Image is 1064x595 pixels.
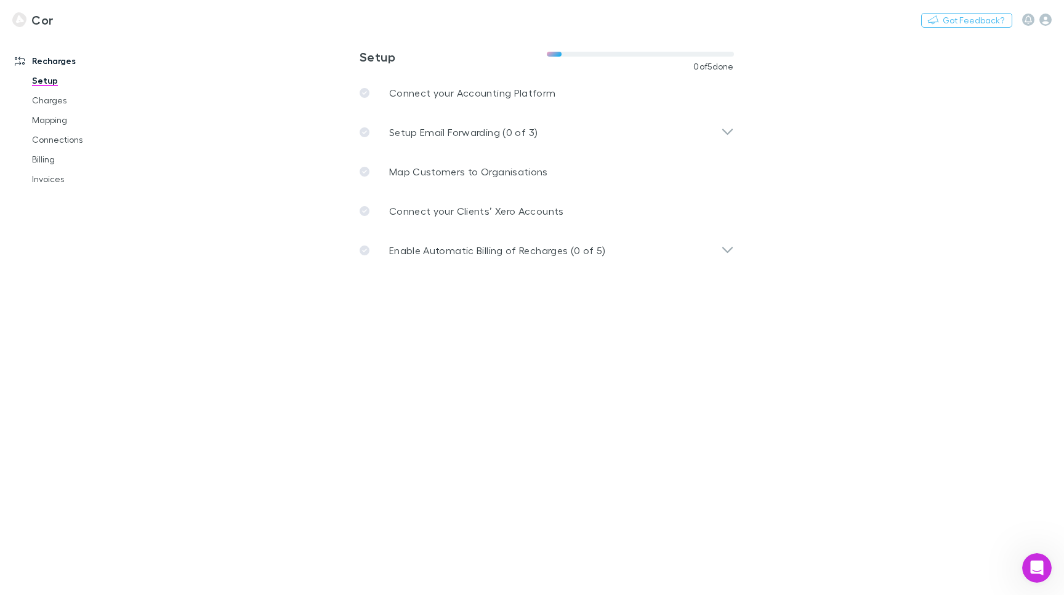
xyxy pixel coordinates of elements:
p: Connect your Clients’ Xero Accounts [389,204,564,218]
a: Connect your Clients’ Xero Accounts [350,191,744,231]
span: 0 of 5 done [693,62,734,71]
p: Enable Automatic Billing of Recharges (0 of 5) [389,243,606,258]
h3: Cor [31,12,53,27]
img: Cor's Logo [12,12,26,27]
a: Recharges [2,51,155,71]
a: Billing [20,150,155,169]
p: Setup Email Forwarding (0 of 3) [389,125,538,140]
a: Connect your Accounting Platform [350,73,744,113]
p: Map Customers to Organisations [389,164,548,179]
div: Setup Email Forwarding (0 of 3) [350,113,744,152]
a: Setup [20,71,155,90]
h3: Setup [360,49,547,64]
a: Charges [20,90,155,110]
a: Cor [5,5,61,34]
a: Connections [20,130,155,150]
iframe: Intercom live chat [1022,553,1052,583]
a: Mapping [20,110,155,130]
button: Got Feedback? [921,13,1012,28]
p: Connect your Accounting Platform [389,86,556,100]
a: Invoices [20,169,155,189]
a: Map Customers to Organisations [350,152,744,191]
div: Enable Automatic Billing of Recharges (0 of 5) [350,231,744,270]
